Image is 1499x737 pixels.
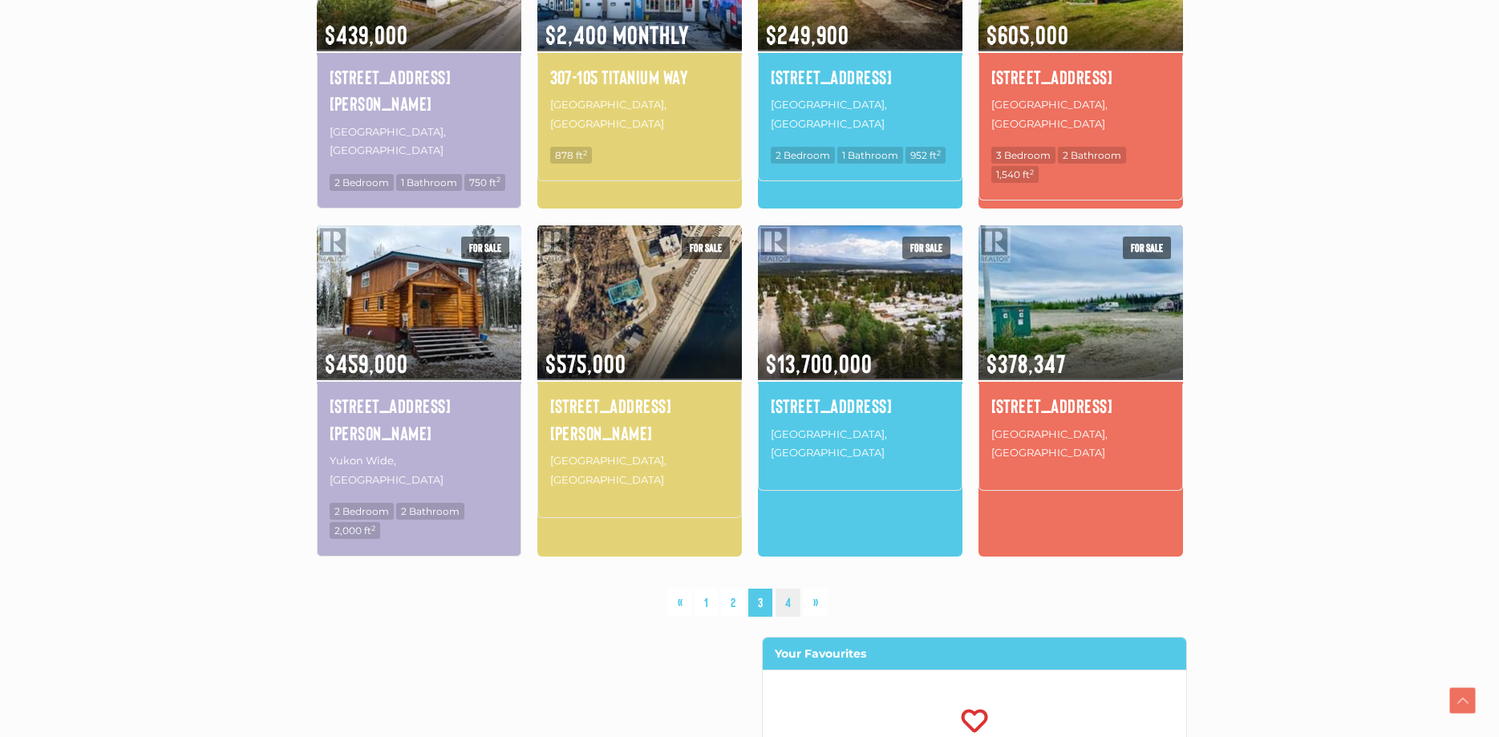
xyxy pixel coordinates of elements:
span: 2 Bathroom [1058,147,1126,164]
a: [STREET_ADDRESS][PERSON_NAME] [330,63,508,117]
a: 2 [721,589,745,617]
img: 164 TLINGIT ROAD, Whitehorse, Yukon [978,222,1183,382]
p: [GEOGRAPHIC_DATA], [GEOGRAPHIC_DATA] [991,94,1170,135]
a: 4 [776,589,800,617]
span: 3 [748,589,772,617]
span: 1,540 ft [991,166,1039,183]
a: » [804,589,828,617]
img: 28198 ROBERT CAMPBELL HIGHWAY, Yukon Wide, Yukon [317,222,521,382]
a: [STREET_ADDRESS] [771,63,950,91]
p: [GEOGRAPHIC_DATA], [GEOGRAPHIC_DATA] [991,423,1170,464]
span: 3 Bedroom [991,147,1055,164]
span: For sale [682,237,730,259]
img: 986 RANGE ROAD, Whitehorse, Yukon [758,222,962,382]
span: $459,000 [317,327,521,380]
span: 952 ft [905,147,946,164]
p: [GEOGRAPHIC_DATA], [GEOGRAPHIC_DATA] [771,94,950,135]
a: 1 [695,589,718,617]
span: 878 ft [550,147,592,164]
p: [GEOGRAPHIC_DATA], [GEOGRAPHIC_DATA] [330,121,508,162]
strong: Your Favourites [775,646,866,661]
sup: 2 [583,148,587,157]
span: 2 Bedroom [771,147,835,164]
a: [STREET_ADDRESS][PERSON_NAME] [330,392,508,446]
a: [STREET_ADDRESS] [991,392,1170,419]
p: [GEOGRAPHIC_DATA], [GEOGRAPHIC_DATA] [771,423,950,464]
p: Yukon Wide, [GEOGRAPHIC_DATA] [330,450,508,491]
a: [STREET_ADDRESS] [771,392,950,419]
a: [STREET_ADDRESS][PERSON_NAME] [550,392,729,446]
sup: 2 [937,148,941,157]
span: $575,000 [537,327,742,380]
span: 2 Bedroom [330,503,394,520]
sup: 2 [1030,168,1034,176]
span: For sale [461,237,509,259]
span: 2,000 ft [330,522,380,539]
sup: 2 [496,175,500,184]
span: $378,347 [978,327,1183,380]
a: [STREET_ADDRESS] [991,63,1170,91]
span: For sale [902,237,950,259]
span: 1 Bathroom [396,174,462,191]
span: 1 Bathroom [837,147,903,164]
sup: 2 [371,524,375,533]
span: For sale [1123,237,1171,259]
span: 2 Bathroom [396,503,464,520]
a: « [668,589,692,617]
span: 2 Bedroom [330,174,394,191]
p: [GEOGRAPHIC_DATA], [GEOGRAPHIC_DATA] [550,94,729,135]
img: 600 DRURY STREET, Whitehorse, Yukon [537,222,742,382]
a: 307-105 Titanium Way [550,63,729,91]
span: $13,700,000 [758,327,962,380]
span: 750 ft [464,174,505,191]
p: [GEOGRAPHIC_DATA], [GEOGRAPHIC_DATA] [550,450,729,491]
